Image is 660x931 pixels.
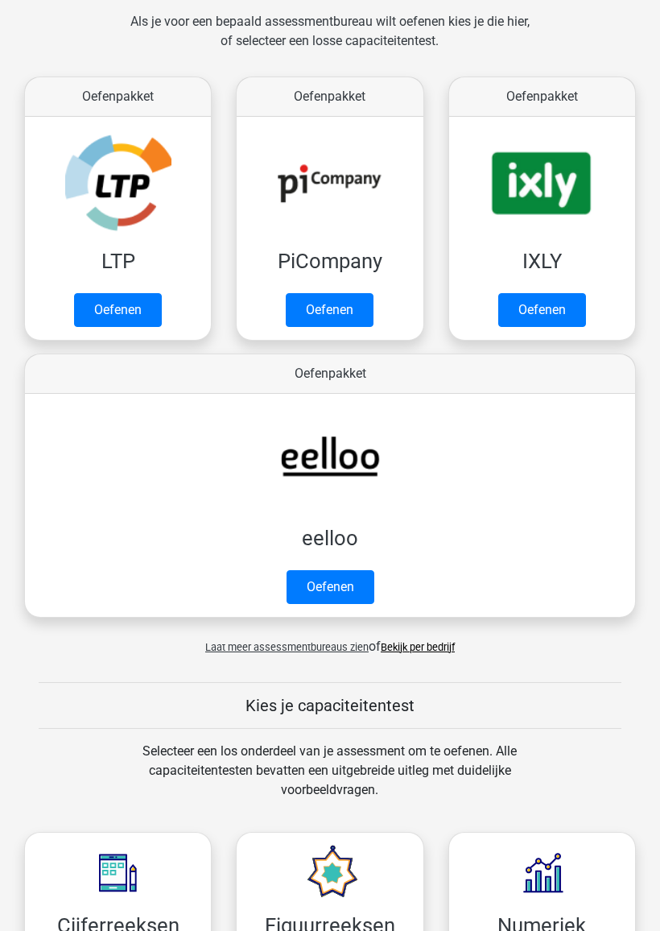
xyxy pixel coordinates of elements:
[287,570,374,604] a: Oefenen
[286,293,373,327] a: Oefenen
[205,641,369,653] span: Laat meer assessmentbureaus zien
[381,641,455,653] a: Bekijk per bedrijf
[498,293,586,327] a: Oefenen
[12,624,648,656] div: of
[39,696,621,715] h5: Kies je capaciteitentest
[118,12,542,70] div: Als je voor een bepaald assessmentbureau wilt oefenen kies je die hier, of selecteer een losse ca...
[74,293,162,327] a: Oefenen
[118,742,542,819] div: Selecteer een los onderdeel van je assessment om te oefenen. Alle capaciteitentesten bevatten een...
